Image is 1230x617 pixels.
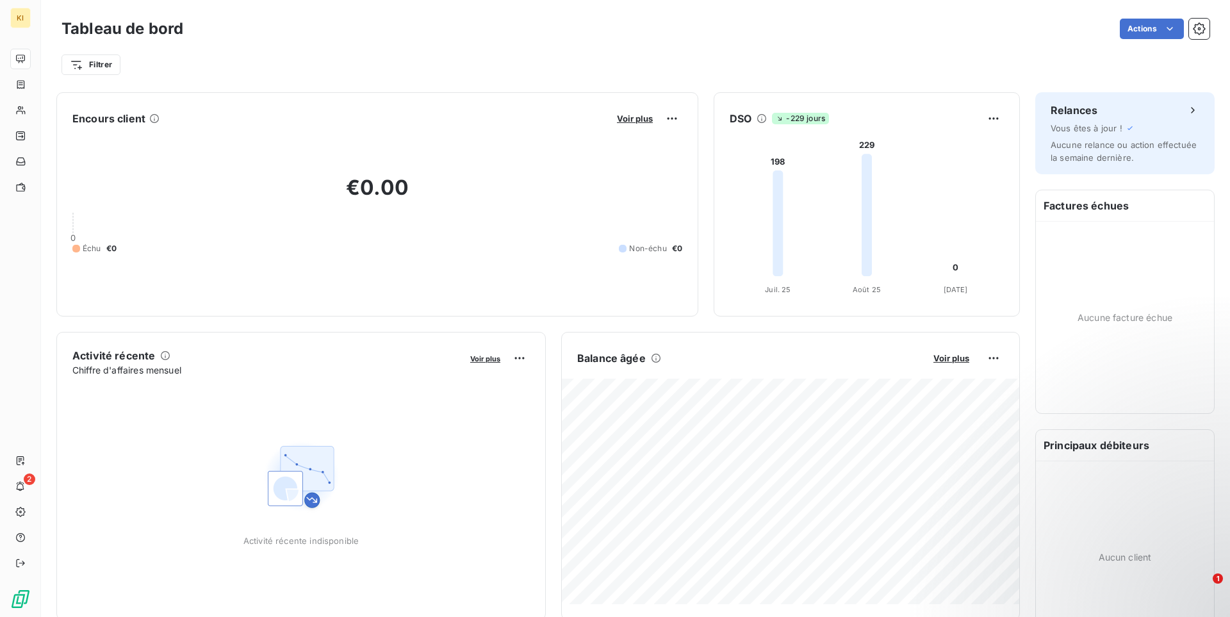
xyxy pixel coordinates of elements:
span: 1 [1213,573,1223,584]
span: 0 [70,233,76,243]
span: 2 [24,473,35,485]
iframe: Intercom live chat [1186,573,1217,604]
tspan: Août 25 [853,285,881,294]
span: Vous êtes à jour ! [1051,123,1122,133]
span: Aucune facture échue [1078,311,1172,324]
span: -229 jours [772,113,829,124]
h6: Principaux débiteurs [1036,430,1214,461]
h3: Tableau de bord [61,17,183,40]
h6: DSO [730,111,751,126]
h2: €0.00 [72,175,682,213]
button: Voir plus [466,352,504,364]
div: KI [10,8,31,28]
h6: Relances [1051,103,1097,118]
img: Empty state [260,436,342,518]
span: Voir plus [933,353,969,363]
span: Non-échu [629,243,666,254]
h6: Balance âgée [577,350,646,366]
button: Voir plus [930,352,973,364]
button: Filtrer [61,54,120,75]
h6: Encours client [72,111,145,126]
iframe: Intercom notifications message [974,493,1230,582]
h6: Factures échues [1036,190,1214,221]
button: Actions [1120,19,1184,39]
tspan: [DATE] [944,285,968,294]
span: Voir plus [470,354,500,363]
span: Aucune relance ou action effectuée la semaine dernière. [1051,140,1197,163]
h6: Activité récente [72,348,155,363]
span: Activité récente indisponible [243,536,359,546]
button: Voir plus [613,113,657,124]
tspan: Juil. 25 [765,285,791,294]
span: €0 [106,243,117,254]
span: Chiffre d'affaires mensuel [72,363,461,377]
img: Logo LeanPay [10,589,31,609]
span: Échu [83,243,101,254]
span: Voir plus [617,113,653,124]
span: €0 [672,243,682,254]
